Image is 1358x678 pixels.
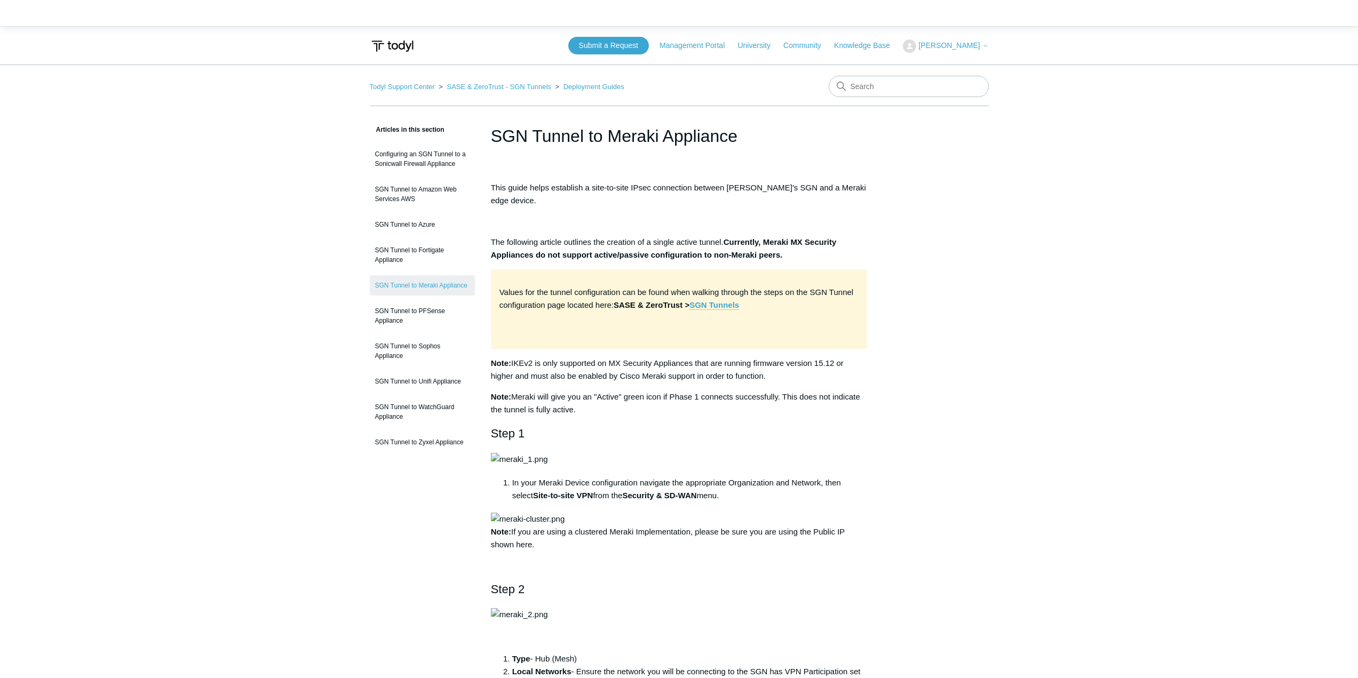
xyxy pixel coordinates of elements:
li: Deployment Guides [553,83,624,91]
a: SGN Tunnel to PFSense Appliance [370,301,475,331]
h2: Step 1 [491,424,868,443]
a: SGN Tunnel to WatchGuard Appliance [370,397,475,427]
a: SGN Tunnel to Azure [370,214,475,235]
p: Meraki will give you an "Active" green icon if Phase 1 connects successfully. This does not indic... [491,390,868,416]
a: SGN Tunnels [689,300,739,310]
strong: Local Networks [512,667,571,676]
a: SASE & ZeroTrust - SGN Tunnels [447,83,551,91]
a: Deployment Guides [563,83,624,91]
a: SGN Tunnel to Meraki Appliance [370,275,475,296]
a: Management Portal [660,40,735,51]
input: Search [829,76,989,97]
img: meraki_2.png [491,608,548,621]
img: meraki_1.png [491,453,548,466]
h2: Step 2 [491,580,868,599]
strong: Type [512,654,530,663]
a: SGN Tunnel to Zyxel Appliance [370,432,475,452]
strong: Note: [491,392,511,401]
img: Todyl Support Center Help Center home page [370,36,415,56]
a: University [737,40,781,51]
p: Values for the tunnel configuration can be found when walking through the steps on the SGN Tunnel... [499,286,859,312]
a: SGN Tunnel to Amazon Web Services AWS [370,179,475,209]
span: [PERSON_NAME] [918,41,980,50]
h1: SGN Tunnel to Meraki Appliance [491,123,868,149]
strong: Note: [491,358,511,368]
li: In your Meraki Device configuration navigate the appropriate Organization and Network, then selec... [512,476,868,502]
img: meraki-cluster.png [491,513,565,525]
strong: Site-to-site VPN [533,491,593,500]
p: The following article outlines the creation of a single active tunnel. [491,236,868,261]
a: Community [783,40,832,51]
p: If you are using a clustered Meraki Implementation, please be sure you are using the Public IP sh... [491,513,868,551]
p: IKEv2 is only supported on MX Security Appliances that are running firmware version 15.12 or high... [491,357,868,382]
li: Todyl Support Center [370,83,437,91]
a: SGN Tunnel to Unifi Appliance [370,371,475,392]
a: Configuring an SGN Tunnel to a Sonicwall Firewall Appliance [370,144,475,174]
a: Todyl Support Center [370,83,435,91]
a: SGN Tunnel to Fortigate Appliance [370,240,475,270]
strong: SASE & ZeroTrust > [614,300,739,310]
p: This guide helps establish a site-to-site IPsec connection between [PERSON_NAME]'s SGN and a Mera... [491,181,868,207]
a: Knowledge Base [834,40,901,51]
li: SASE & ZeroTrust - SGN Tunnels [436,83,553,91]
span: Articles in this section [370,126,444,133]
a: Submit a Request [568,37,649,54]
button: [PERSON_NAME] [903,39,988,53]
strong: Security & SD-WAN [622,491,696,500]
strong: Note: [491,527,511,536]
a: SGN Tunnel to Sophos Appliance [370,336,475,366]
li: - Hub (Mesh) [512,652,868,665]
